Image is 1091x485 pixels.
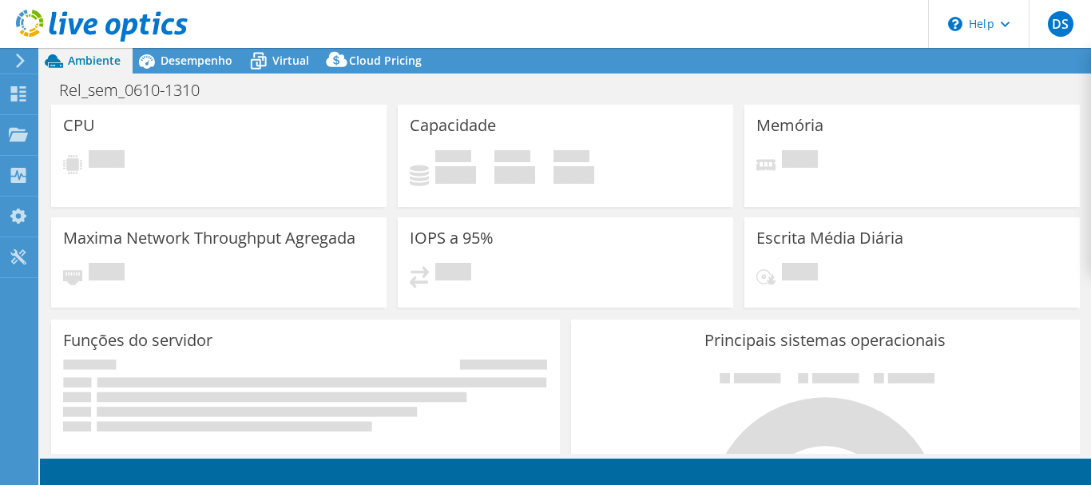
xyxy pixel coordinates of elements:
[349,53,422,68] span: Cloud Pricing
[782,150,818,172] span: Pendente
[63,229,355,247] h3: Maxima Network Throughput Agregada
[553,150,589,166] span: Total
[494,150,530,166] span: Disponível
[161,53,232,68] span: Desempenho
[89,150,125,172] span: Pendente
[756,117,823,134] h3: Memória
[63,117,95,134] h3: CPU
[52,81,224,99] h1: Rel_sem_0610-1310
[435,150,471,166] span: Usado
[583,332,1068,349] h3: Principais sistemas operacionais
[553,166,594,184] h4: 0 GiB
[435,263,471,284] span: Pendente
[410,229,494,247] h3: IOPS a 95%
[68,53,121,68] span: Ambiente
[782,263,818,284] span: Pendente
[756,229,903,247] h3: Escrita Média Diária
[948,17,962,31] svg: \n
[272,53,309,68] span: Virtual
[410,117,496,134] h3: Capacidade
[435,166,476,184] h4: 0 GiB
[494,166,535,184] h4: 0 GiB
[1048,11,1073,37] span: DS
[63,332,212,349] h3: Funções do servidor
[89,263,125,284] span: Pendente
